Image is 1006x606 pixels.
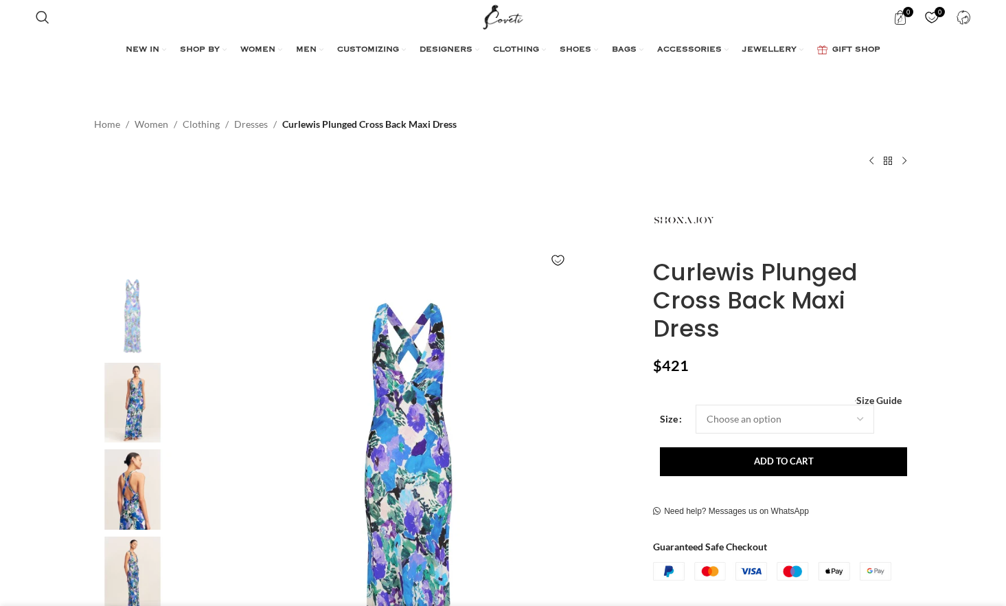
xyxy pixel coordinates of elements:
[493,45,539,56] span: CLOTHING
[282,117,457,132] span: Curlewis Plunged Cross Back Maxi Dress
[180,36,227,64] a: SHOP BY
[653,541,767,552] strong: Guaranteed Safe Checkout
[863,153,880,169] a: Previous product
[653,357,689,374] bdi: 421
[560,45,591,56] span: SHOES
[94,117,120,132] a: Home
[660,447,907,476] button: Add to cart
[653,258,912,342] h1: Curlewis Plunged Cross Back Maxi Dress
[91,276,174,356] img: Curlewis Plunged Cross Back Maxi Dress
[817,45,827,54] img: GiftBag
[180,45,220,56] span: SHOP BY
[126,45,159,56] span: NEW IN
[917,3,946,31] div: My Wishlist
[296,36,323,64] a: MEN
[91,449,174,530] img: Shona Joy Dresses
[917,3,946,31] a: 0
[240,36,282,64] a: WOMEN
[742,45,797,56] span: JEWELLERY
[903,7,913,17] span: 0
[29,36,978,64] div: Main navigation
[742,36,803,64] a: JEWELLERY
[653,562,891,581] img: guaranteed-safe-checkout-bordered.j
[183,117,220,132] a: Clothing
[29,3,56,31] a: Search
[896,153,913,169] a: Next product
[657,36,729,64] a: ACCESSORIES
[653,506,809,517] a: Need help? Messages us on WhatsApp
[660,412,682,427] label: Size
[935,7,945,17] span: 0
[135,117,168,132] a: Women
[420,36,479,64] a: DESIGNERS
[493,36,546,64] a: CLOTHING
[817,36,880,64] a: GIFT SHOP
[240,45,275,56] span: WOMEN
[832,45,880,56] span: GIFT SHOP
[480,10,526,22] a: Site logo
[337,36,406,64] a: CUSTOMIZING
[612,45,637,56] span: BAGS
[126,36,166,64] a: NEW IN
[653,357,662,374] span: $
[91,363,174,443] img: Shona Joy Dresses
[657,45,722,56] span: ACCESSORIES
[560,36,598,64] a: SHOES
[234,117,268,132] a: Dresses
[612,36,643,64] a: BAGS
[886,3,914,31] a: 0
[653,190,715,251] img: Shona Joy
[296,45,317,56] span: MEN
[420,45,472,56] span: DESIGNERS
[94,117,457,132] nav: Breadcrumb
[337,45,399,56] span: CUSTOMIZING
